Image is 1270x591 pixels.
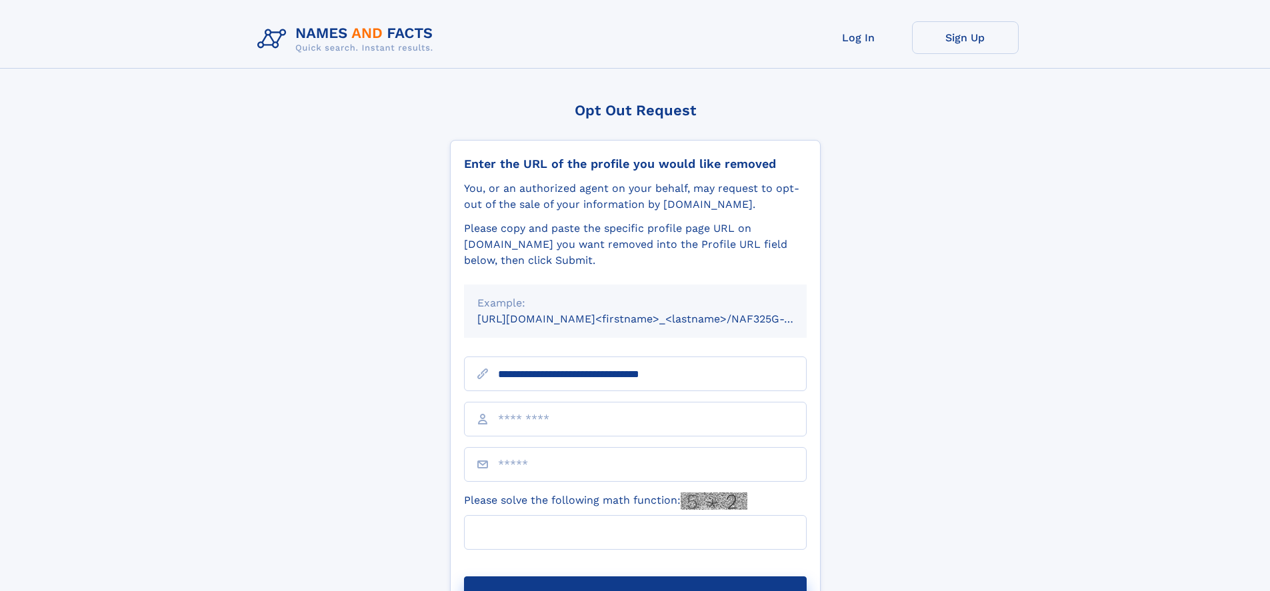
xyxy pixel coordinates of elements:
img: Logo Names and Facts [252,21,444,57]
label: Please solve the following math function: [464,492,747,510]
div: You, or an authorized agent on your behalf, may request to opt-out of the sale of your informatio... [464,181,807,213]
div: Enter the URL of the profile you would like removed [464,157,807,171]
small: [URL][DOMAIN_NAME]<firstname>_<lastname>/NAF325G-xxxxxxxx [477,312,832,325]
a: Sign Up [912,21,1019,54]
div: Example: [477,295,793,311]
div: Opt Out Request [450,102,821,119]
div: Please copy and paste the specific profile page URL on [DOMAIN_NAME] you want removed into the Pr... [464,221,807,269]
a: Log In [805,21,912,54]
